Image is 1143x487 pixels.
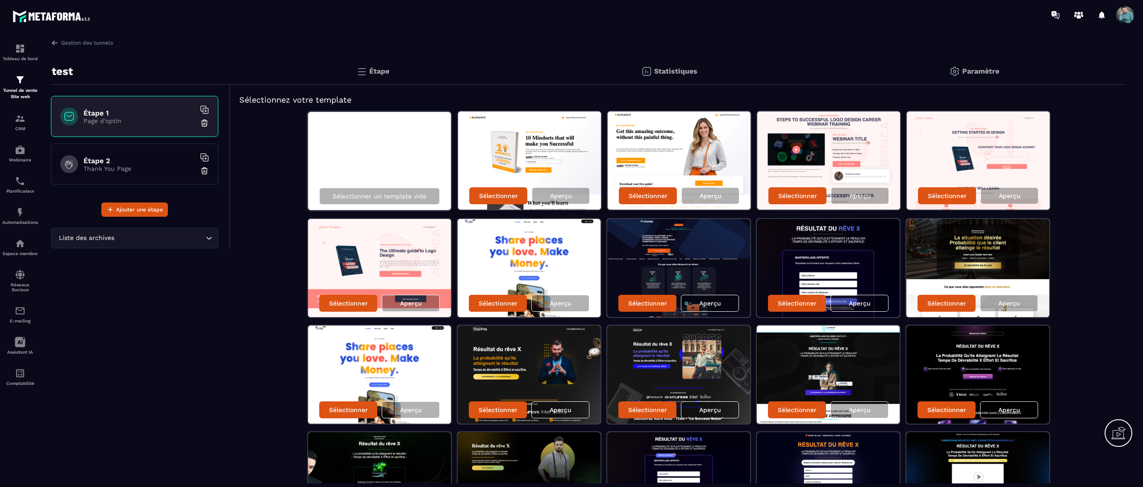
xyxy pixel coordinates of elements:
p: Sélectionner [329,406,368,413]
p: Aperçu [700,192,722,199]
a: automationsautomationsWebinaire [2,138,38,169]
h5: Sélectionnez votre template [239,94,1116,106]
p: Sélectionner [778,300,817,307]
p: Aperçu [699,406,721,413]
a: formationformationTableau de bord [2,37,38,68]
img: image [458,111,601,210]
p: Sélectionner un template vide [333,193,426,200]
p: Aperçu [400,300,422,307]
p: Sélectionner [479,192,518,199]
img: automations [15,144,25,155]
span: Ajouter une étape [116,205,163,214]
p: CRM [2,126,38,131]
img: image [757,111,900,210]
img: trash [200,119,209,128]
a: schedulerschedulerPlanificateur [2,169,38,200]
p: Thank You Page [83,165,195,172]
img: image [458,326,601,424]
p: Tableau de bord [2,56,38,61]
p: Espace membre [2,251,38,256]
p: Sélectionner [629,192,667,199]
p: Aperçu [849,300,871,307]
a: automationsautomationsAutomatisations [2,200,38,231]
p: Planificateur [2,189,38,194]
p: Aperçu [550,300,571,307]
p: Sélectionner [479,406,517,413]
img: formation [15,74,25,85]
img: image [608,111,751,210]
p: Aperçu [550,192,572,199]
p: Tunnel de vente Site web [2,87,38,100]
img: bars.0d591741.svg [356,66,367,77]
p: Sélectionner [927,406,966,413]
p: Aperçu [998,406,1020,413]
img: email [15,305,25,316]
img: formation [15,43,25,54]
button: Ajouter une étape [101,202,168,217]
img: image [906,326,1049,424]
img: image [757,326,900,424]
img: image [757,219,900,317]
p: Sélectionner [778,406,817,413]
a: Assistant IA [2,330,38,361]
a: social-networksocial-networkRéseaux Sociaux [2,263,38,299]
p: Sélectionner [329,300,368,307]
img: arrow [51,39,59,47]
img: trash [200,166,209,175]
p: test [52,62,73,80]
p: Aperçu [550,406,571,413]
p: Sélectionner [628,406,667,413]
p: Étape [369,67,389,75]
a: Gestion des tunnels [51,39,113,47]
p: Sélectionner [928,192,967,199]
a: formationformationTunnel de vente Site web [2,68,38,107]
p: Paramètre [962,67,999,75]
img: automations [15,207,25,218]
a: emailemailE-mailing [2,299,38,330]
p: Sélectionner [778,192,817,199]
img: image [308,219,451,317]
a: accountantaccountantComptabilité [2,361,38,392]
p: Aperçu [849,192,871,199]
div: Search for option [51,228,218,248]
input: Search for option [116,233,204,243]
img: formation [15,113,25,124]
p: Sélectionner [479,300,517,307]
p: Statistiques [654,67,697,75]
h6: Étape 1 [83,109,195,117]
p: Aperçu [998,300,1020,307]
img: social-network [15,269,25,280]
p: Aperçu [999,192,1021,199]
p: E-mailing [2,318,38,323]
img: stats.20deebd0.svg [641,66,652,77]
img: accountant [15,368,25,379]
p: Comptabilité [2,381,38,386]
p: Aperçu [699,300,721,307]
img: image [308,326,451,424]
p: Assistant IA [2,350,38,355]
p: Aperçu [849,406,871,413]
p: Webinaire [2,157,38,162]
p: Réseaux Sociaux [2,282,38,292]
p: Page d'optin [83,117,195,124]
img: scheduler [15,176,25,186]
img: image [906,219,1049,317]
img: image [607,219,750,317]
h6: Étape 2 [83,157,195,165]
img: automations [15,238,25,249]
img: image [907,111,1050,210]
a: formationformationCRM [2,107,38,138]
p: Aperçu [400,406,422,413]
img: logo [13,8,93,25]
img: image [607,326,750,424]
img: setting-gr.5f69749f.svg [949,66,960,77]
img: image [458,219,601,317]
a: automationsautomationsEspace membre [2,231,38,263]
p: Automatisations [2,220,38,225]
p: Sélectionner [628,300,667,307]
span: Liste des archives [57,233,116,243]
p: Sélectionner [927,300,966,307]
